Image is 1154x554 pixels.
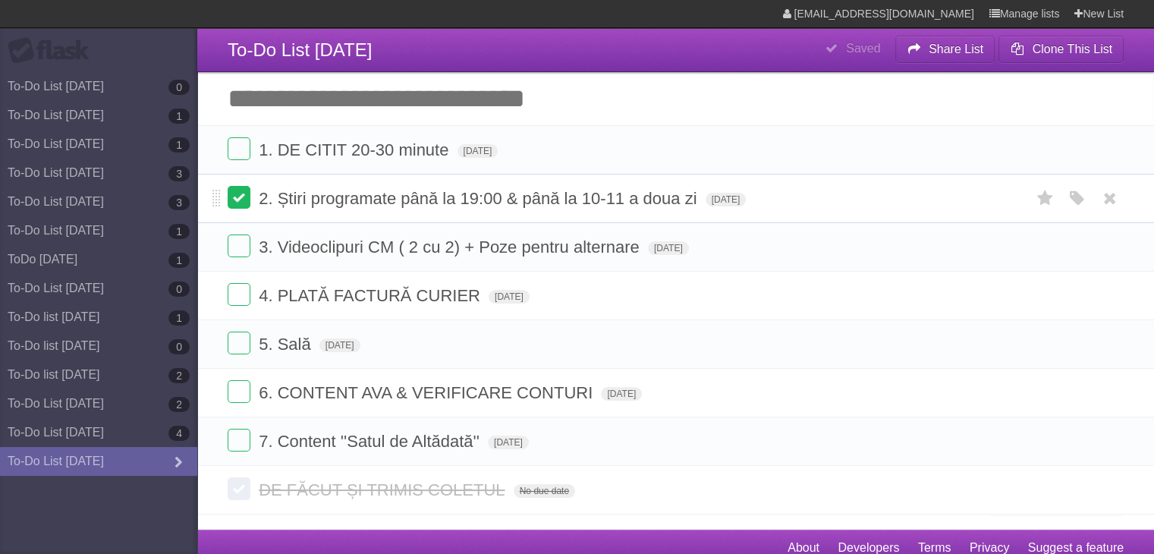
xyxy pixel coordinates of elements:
label: Done [228,137,250,160]
b: 0 [168,282,190,297]
button: Clone This List [998,36,1124,63]
span: No due date [514,484,575,498]
span: 4. PLATĂ FACTURĂ CURIER [259,286,484,305]
span: [DATE] [488,436,529,449]
span: [DATE] [706,193,747,206]
span: 6. CONTENT AVA & VERIFICARE CONTURI [259,383,596,402]
span: 7. Content ''Satul de Altădată'' [259,432,483,451]
span: To-Do List [DATE] [228,39,372,60]
label: Done [228,283,250,306]
label: Done [228,477,250,500]
b: 1 [168,310,190,326]
span: DE FĂCUT ȘI TRIMIS COLETUL [259,480,508,499]
b: 0 [168,80,190,95]
button: Share List [895,36,995,63]
span: [DATE] [458,144,498,158]
b: 3 [168,166,190,181]
b: 1 [168,109,190,124]
b: 1 [168,253,190,268]
b: 4 [168,426,190,441]
b: Saved [846,42,880,55]
label: Done [228,380,250,403]
span: [DATE] [319,338,360,352]
label: Done [228,429,250,452]
b: 1 [168,224,190,239]
b: Clone This List [1032,42,1112,55]
span: 3. Videoclipuri CM ( 2 cu 2) + Poze pentru alternare [259,238,643,257]
span: [DATE] [648,241,689,255]
label: Done [228,186,250,209]
span: 5. Sală [259,335,315,354]
b: Share List [929,42,983,55]
label: Done [228,235,250,257]
b: 1 [168,137,190,153]
span: 1. DE CITIT 20-30 minute [259,140,452,159]
div: Flask [8,37,99,65]
b: 3 [168,195,190,210]
label: Done [228,332,250,354]
b: 2 [168,397,190,412]
b: 0 [168,339,190,354]
span: 2. Știri programate până la 19:00 & până la 10-11 a doua zi [259,189,700,208]
span: [DATE] [489,290,530,304]
label: Star task [1031,186,1060,211]
span: [DATE] [601,387,642,401]
b: 2 [168,368,190,383]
